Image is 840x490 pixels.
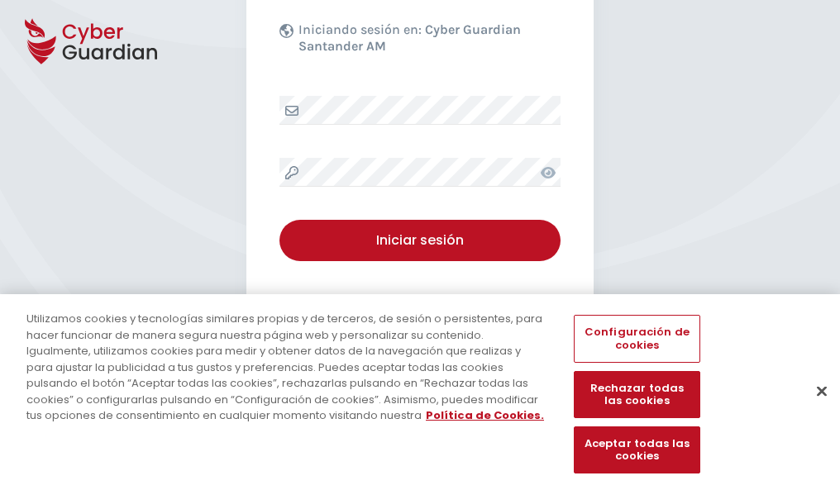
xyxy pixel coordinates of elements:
button: Rechazar todas las cookies [574,371,699,418]
div: Iniciar sesión [292,231,548,250]
a: Más información sobre su privacidad, se abre en una nueva pestaña [426,407,544,423]
button: Cerrar [804,373,840,409]
button: Iniciar sesión [279,220,561,261]
div: Utilizamos cookies y tecnologías similares propias y de terceros, de sesión o persistentes, para ... [26,311,549,424]
button: Aceptar todas las cookies [574,426,699,473]
button: Configuración de cookies, Abre el cuadro de diálogo del centro de preferencias. [574,315,699,362]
